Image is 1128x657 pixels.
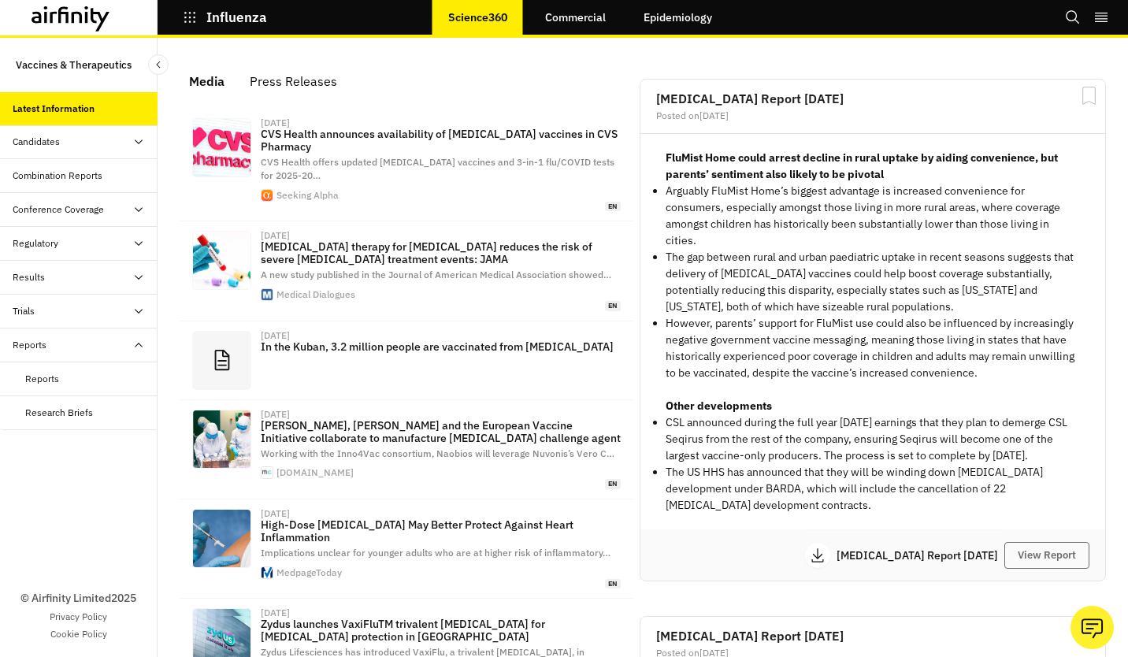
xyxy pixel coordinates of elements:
img: favicon.ico [262,289,273,300]
div: Combination Reports [13,169,102,183]
a: [DATE]CVS Health announces availability of [MEDICAL_DATA] vaccines in CVS PharmacyCVS Health offe... [180,109,633,221]
button: Influenza [183,4,267,31]
div: [DATE] [261,118,290,128]
p: The US HHS has announced that they will be winding down [MEDICAL_DATA] development under BARDA, w... [666,464,1080,514]
svg: Bookmark Report [1079,86,1099,106]
div: Trials [13,304,35,318]
button: View Report [1004,542,1089,569]
strong: Other developments [666,399,772,413]
span: en [605,202,621,212]
button: Ask our analysts [1070,606,1114,649]
div: [DATE] [261,231,290,240]
span: en [605,301,621,311]
div: [DOMAIN_NAME] [276,468,354,477]
strong: FluMist Home could arrest decline in rural uptake by aiding convenience, but parents’ sentiment a... [666,150,1058,181]
div: Latest Information [13,102,95,116]
img: 202074-rapid-influenza-tests.jpg [193,232,250,289]
div: Seeking Alpha [276,191,339,200]
div: MedpageToday [276,568,342,577]
p: The gap between rural and urban paediatric uptake in recent seasons suggests that delivery of [ME... [666,249,1080,315]
div: Results [13,270,45,284]
span: Working with the Inno4Vac consortium, Naobios will leverage Nuvonis’s Vero C … [261,447,614,459]
div: Candidates [13,135,60,149]
h2: [MEDICAL_DATA] Report [DATE] [656,629,1089,642]
div: Reports [13,338,46,352]
img: favicon.svg [262,567,273,578]
a: Privacy Policy [50,610,107,624]
p: [MEDICAL_DATA] therapy for [MEDICAL_DATA] reduces the risk of severe [MEDICAL_DATA] treatment eve... [261,240,621,265]
div: Research Briefs [25,406,93,420]
div: Regulatory [13,236,58,251]
p: CSL announced during the full year [DATE] earnings that they plan to demerge CSL Seqirus from the... [666,414,1080,464]
span: en [605,479,621,489]
img: naobios-nuvonis-and-european-vaccine-initiative.jpg [193,410,250,468]
div: [DATE] [261,509,290,518]
div: [DATE] [261,331,290,340]
p: Zydus launches VaxiFluTM trivalent [MEDICAL_DATA] for [MEDICAL_DATA] protection in [GEOGRAPHIC_DATA] [261,618,621,643]
a: [DATE][MEDICAL_DATA] therapy for [MEDICAL_DATA] reduces the risk of severe [MEDICAL_DATA] treatme... [180,221,633,321]
img: favicon.ico [262,467,273,478]
a: [DATE]High-Dose [MEDICAL_DATA] May Better Protect Against Heart InflammationImplications unclear ... [180,499,633,599]
div: [DATE] [261,608,290,618]
h2: [MEDICAL_DATA] Report [DATE] [656,92,1089,105]
a: [DATE]In the Kuban, 3.2 million people are vaccinated from [MEDICAL_DATA] [180,321,633,400]
img: 117275.jpg [193,510,250,567]
p: Influenza [206,10,267,24]
div: Medical Dialogues [276,290,355,299]
div: Posted on [DATE] [656,111,1089,121]
div: Reports [25,372,59,386]
p: Science360 [448,11,507,24]
p: [PERSON_NAME], [PERSON_NAME] and the European Vaccine Initiative collaborate to manufacture [MEDI... [261,419,621,444]
span: Implications unclear for younger adults who are at higher risk of inflammatory … [261,547,610,559]
p: CVS Health announces availability of [MEDICAL_DATA] vaccines in CVS Pharmacy [261,128,621,153]
a: Cookie Policy [50,627,107,641]
p: Vaccines & Therapeutics [16,50,132,80]
p: In the Kuban, 3.2 million people are vaccinated from [MEDICAL_DATA] [261,340,621,353]
span: A new study published in the Journal of American Medical Association showed … [261,269,611,280]
span: en [605,579,621,589]
a: [DATE][PERSON_NAME], [PERSON_NAME] and the European Vaccine Initiative collaborate to manufacture... [180,400,633,499]
p: © Airfinity Limited 2025 [20,590,136,607]
div: Conference Coverage [13,202,104,217]
div: [DATE] [261,410,290,419]
p: High-Dose [MEDICAL_DATA] May Better Protect Against Heart Inflammation [261,518,621,544]
p: [MEDICAL_DATA] Report [DATE] [837,550,1004,561]
div: Press Releases [250,69,337,93]
img: favicon-192x192.png [262,190,273,201]
span: CVS Health offers updated [MEDICAL_DATA] vaccines and 3-in-1 flu/COVID tests for 2025-20 … [261,156,614,181]
img: image_1225090614.jpg [193,119,250,176]
button: Close Sidebar [148,54,169,75]
button: Search [1065,4,1081,31]
div: Media [189,69,224,93]
p: However, parents’ support for FluMist use could also be influenced by increasingly negative gover... [666,315,1080,381]
p: Arguably FluMist Home’s biggest advantage is increased convenience for consumers, especially amon... [666,183,1080,249]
